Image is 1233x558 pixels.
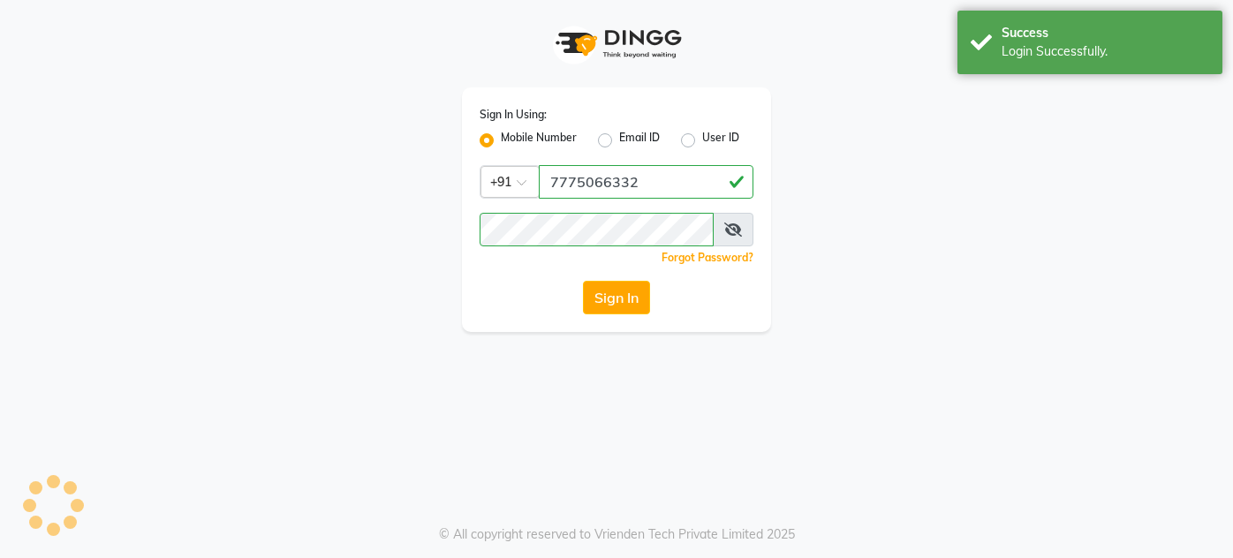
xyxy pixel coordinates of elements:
[480,213,714,246] input: Username
[1002,42,1209,61] div: Login Successfully.
[583,281,650,314] button: Sign In
[539,165,753,199] input: Username
[1002,24,1209,42] div: Success
[702,130,739,151] label: User ID
[480,107,547,123] label: Sign In Using:
[501,130,577,151] label: Mobile Number
[546,18,687,70] img: logo1.svg
[619,130,660,151] label: Email ID
[662,251,753,264] a: Forgot Password?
